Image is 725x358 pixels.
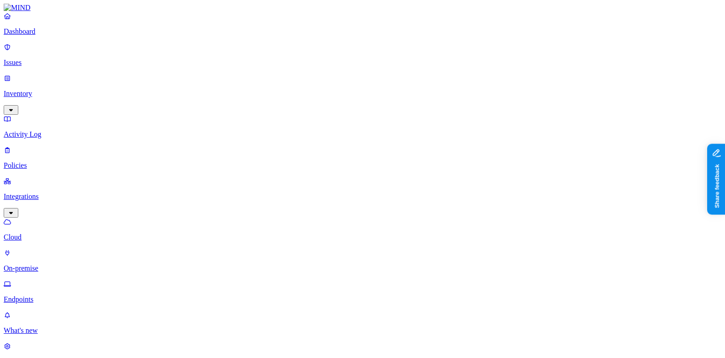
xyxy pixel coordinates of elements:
a: On-premise [4,249,721,273]
p: Policies [4,161,721,170]
a: Dashboard [4,12,721,36]
a: Endpoints [4,280,721,304]
p: Integrations [4,192,721,201]
p: Dashboard [4,27,721,36]
img: MIND [4,4,31,12]
a: Issues [4,43,721,67]
p: Endpoints [4,295,721,304]
a: Inventory [4,74,721,113]
p: Cloud [4,233,721,241]
p: On-premise [4,264,721,273]
a: MIND [4,4,721,12]
a: Integrations [4,177,721,216]
p: Issues [4,59,721,67]
a: Cloud [4,218,721,241]
a: Policies [4,146,721,170]
a: Activity Log [4,115,721,139]
p: What's new [4,326,721,335]
p: Activity Log [4,130,721,139]
a: What's new [4,311,721,335]
p: Inventory [4,90,721,98]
